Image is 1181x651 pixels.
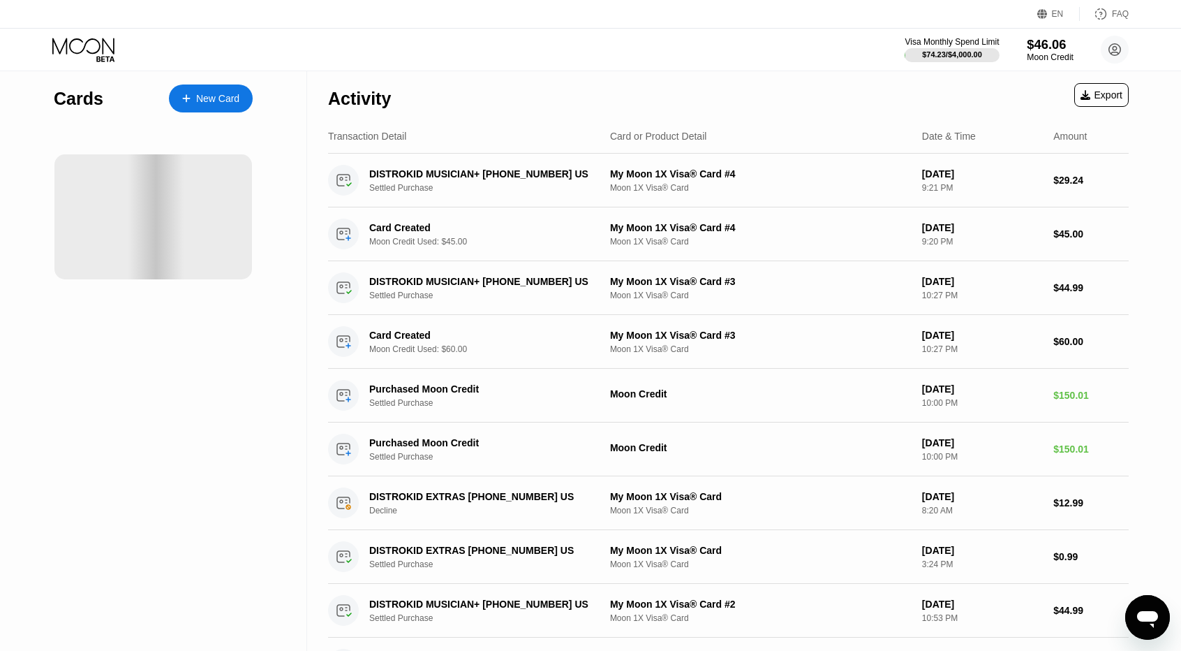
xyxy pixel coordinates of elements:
div: Amount [1053,131,1087,142]
div: [DATE] [922,491,1042,502]
div: $29.24 [1053,175,1129,186]
div: DISTROKID EXTRAS [PHONE_NUMBER] USSettled PurchaseMy Moon 1X Visa® CardMoon 1X Visa® Card[DATE]3:... [328,530,1129,584]
div: [DATE] [922,599,1042,610]
div: $150.01 [1053,444,1129,455]
div: FAQ [1112,9,1129,19]
div: Purchased Moon CreditSettled PurchaseMoon Credit[DATE]10:00 PM$150.01 [328,369,1129,423]
div: My Moon 1X Visa® Card #3 [610,276,911,287]
div: EN [1037,7,1080,21]
div: DISTROKID MUSICIAN+ [PHONE_NUMBER] USSettled PurchaseMy Moon 1X Visa® Card #4Moon 1X Visa® Card[D... [328,154,1129,207]
div: EN [1052,9,1064,19]
div: My Moon 1X Visa® Card #3 [610,330,911,341]
div: My Moon 1X Visa® Card [610,491,911,502]
iframe: Button to launch messaging window [1125,595,1170,640]
div: [DATE] [922,383,1042,395]
div: DISTROKID MUSICIAN+ [PHONE_NUMBER] USSettled PurchaseMy Moon 1X Visa® Card #3Moon 1X Visa® Card[D... [328,261,1129,315]
div: DISTROKID EXTRAS [PHONE_NUMBER] US [369,545,596,556]
div: Settled Purchase [369,291,613,300]
div: Moon 1X Visa® Card [610,559,911,569]
div: Transaction Detail [328,131,406,142]
div: Card Created [369,222,596,233]
div: 9:20 PM [922,237,1042,247]
div: Settled Purchase [369,559,613,569]
div: [DATE] [922,330,1042,341]
div: Moon 1X Visa® Card [610,237,911,247]
div: Activity [328,89,391,109]
div: $150.01 [1053,390,1129,401]
div: 9:21 PM [922,183,1042,193]
div: 10:53 PM [922,613,1042,623]
div: Purchased Moon Credit [369,383,596,395]
div: $44.99 [1053,282,1129,293]
div: [DATE] [922,437,1042,448]
div: 3:24 PM [922,559,1042,569]
div: Visa Monthly Spend Limit [905,37,999,47]
div: $46.06Moon Credit [1027,37,1074,62]
div: My Moon 1X Visa® Card #4 [610,168,911,180]
div: $46.06 [1027,37,1074,52]
div: Moon 1X Visa® Card [610,506,911,515]
div: [DATE] [922,222,1042,233]
div: [DATE] [922,276,1042,287]
div: Moon Credit Used: $45.00 [369,237,613,247]
div: 10:27 PM [922,291,1042,300]
div: 10:00 PM [922,398,1042,408]
div: $45.00 [1053,228,1129,240]
div: DISTROKID MUSICIAN+ [PHONE_NUMBER] USSettled PurchaseMy Moon 1X Visa® Card #2Moon 1X Visa® Card[D... [328,584,1129,638]
div: My Moon 1X Visa® Card #2 [610,599,911,610]
div: My Moon 1X Visa® Card [610,545,911,556]
div: Moon Credit [1027,52,1074,62]
div: DISTROKID EXTRAS [PHONE_NUMBER] USDeclineMy Moon 1X Visa® CardMoon 1X Visa® Card[DATE]8:20 AM$12.99 [328,476,1129,530]
div: $12.99 [1053,497,1129,509]
div: Purchased Moon Credit [369,437,596,448]
div: [DATE] [922,545,1042,556]
div: 10:00 PM [922,452,1042,462]
div: Moon Credit [610,388,911,400]
div: 8:20 AM [922,506,1042,515]
div: New Card [196,93,239,105]
div: DISTROKID MUSICIAN+ [PHONE_NUMBER] US [369,599,596,610]
div: Settled Purchase [369,183,613,193]
div: Visa Monthly Spend Limit$74.23/$4,000.00 [905,37,999,62]
div: 10:27 PM [922,344,1042,354]
div: Cards [54,89,103,109]
div: Moon Credit [610,442,911,453]
div: DISTROKID EXTRAS [PHONE_NUMBER] US [369,491,596,502]
div: DISTROKID MUSICIAN+ [PHONE_NUMBER] US [369,276,596,287]
div: [DATE] [922,168,1042,180]
div: Moon 1X Visa® Card [610,183,911,193]
div: $44.99 [1053,605,1129,616]
div: $0.99 [1053,551,1129,562]
div: Moon 1X Visa® Card [610,613,911,623]
div: Settled Purchase [369,398,613,408]
div: My Moon 1X Visa® Card #4 [610,222,911,233]
div: Card CreatedMoon Credit Used: $60.00My Moon 1X Visa® Card #3Moon 1X Visa® Card[DATE]10:27 PM$60.00 [328,315,1129,369]
div: FAQ [1080,7,1129,21]
div: Card or Product Detail [610,131,707,142]
div: Settled Purchase [369,452,613,462]
div: Decline [369,506,613,515]
div: Settled Purchase [369,613,613,623]
div: Moon Credit Used: $60.00 [369,344,613,354]
div: Moon 1X Visa® Card [610,344,911,354]
div: Export [1080,89,1122,101]
div: Moon 1X Visa® Card [610,291,911,300]
div: Export [1074,83,1129,107]
div: New Card [169,85,253,112]
div: $74.23 / $4,000.00 [922,50,982,59]
div: $60.00 [1053,336,1129,347]
div: Purchased Moon CreditSettled PurchaseMoon Credit[DATE]10:00 PM$150.01 [328,423,1129,476]
div: DISTROKID MUSICIAN+ [PHONE_NUMBER] US [369,168,596,180]
div: Card Created [369,330,596,341]
div: Card CreatedMoon Credit Used: $45.00My Moon 1X Visa® Card #4Moon 1X Visa® Card[DATE]9:20 PM$45.00 [328,207,1129,261]
div: Date & Time [922,131,976,142]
